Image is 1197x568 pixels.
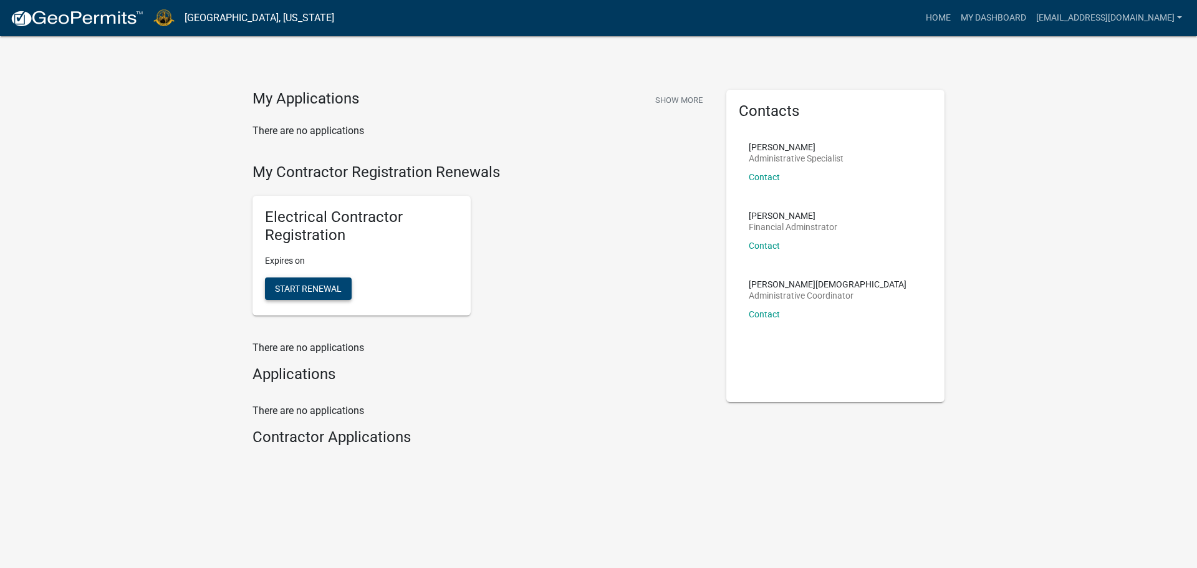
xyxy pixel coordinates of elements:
wm-workflow-list-section: Contractor Applications [252,428,708,451]
p: There are no applications [252,123,708,138]
span: Start Renewal [275,283,342,293]
h4: Contractor Applications [252,428,708,446]
a: Contact [749,241,780,251]
p: Expires on [265,254,458,267]
a: [EMAIL_ADDRESS][DOMAIN_NAME] [1031,6,1187,30]
wm-registration-list-section: My Contractor Registration Renewals [252,163,708,325]
h5: Electrical Contractor Registration [265,208,458,244]
button: Show More [650,90,708,110]
h4: Applications [252,365,708,383]
p: [PERSON_NAME] [749,143,844,152]
h5: Contacts [739,102,932,120]
p: Financial Adminstrator [749,223,837,231]
p: There are no applications [252,403,708,418]
p: [PERSON_NAME] [749,211,837,220]
a: Contact [749,309,780,319]
a: Contact [749,172,780,182]
h4: My Contractor Registration Renewals [252,163,708,181]
a: Home [921,6,956,30]
p: There are no applications [252,340,708,355]
p: Administrative Coordinator [749,291,906,300]
a: My Dashboard [956,6,1031,30]
button: Start Renewal [265,277,352,300]
img: La Porte County, Indiana [153,9,175,26]
wm-workflow-list-section: Applications [252,365,708,388]
h4: My Applications [252,90,359,108]
p: Administrative Specialist [749,154,844,163]
p: [PERSON_NAME][DEMOGRAPHIC_DATA] [749,280,906,289]
a: [GEOGRAPHIC_DATA], [US_STATE] [185,7,334,29]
